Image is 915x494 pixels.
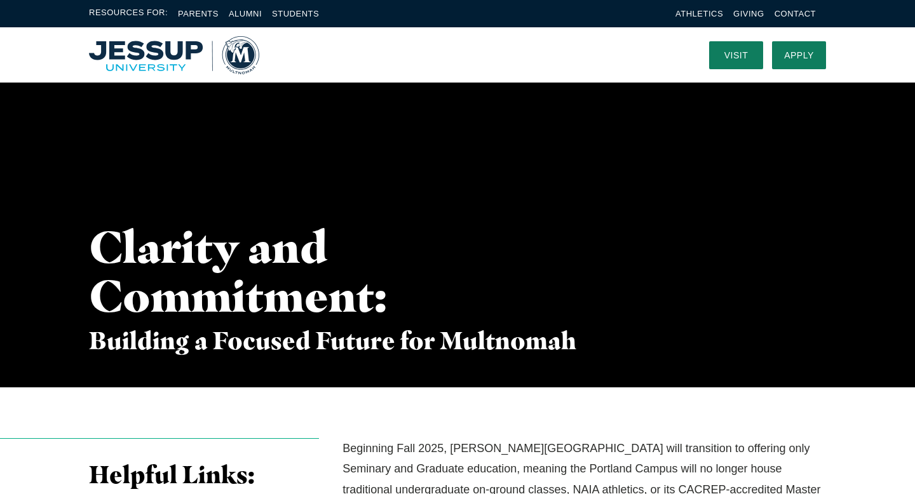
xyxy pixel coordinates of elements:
[709,41,763,69] a: Visit
[733,9,764,18] a: Giving
[229,9,262,18] a: Alumni
[89,326,580,356] h3: Building a Focused Future for Multnomah
[772,41,826,69] a: Apply
[89,460,319,490] h3: Helpful Links:
[89,36,259,74] img: Multnomah University Logo
[675,9,723,18] a: Athletics
[89,6,168,21] span: Resources For:
[775,9,816,18] a: Contact
[178,9,219,18] a: Parents
[89,36,259,74] a: Home
[272,9,319,18] a: Students
[89,222,383,320] h1: Clarity and Commitment:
